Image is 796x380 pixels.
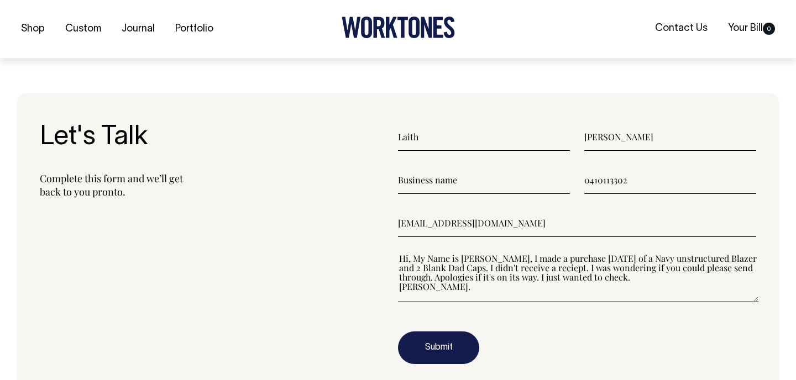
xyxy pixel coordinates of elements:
[724,19,779,38] a: Your Bill0
[117,20,159,38] a: Journal
[398,209,756,237] input: Email (required)
[584,123,756,151] input: Last name (required)
[17,20,49,38] a: Shop
[651,19,712,38] a: Contact Us
[398,166,570,194] input: Business name
[40,123,398,152] h3: Let's Talk
[763,23,775,35] span: 0
[40,172,398,198] p: Complete this form and we’ll get back to you pronto.
[584,166,756,194] input: Phone (required)
[398,331,479,365] button: Submit
[61,20,106,38] a: Custom
[171,20,218,38] a: Portfolio
[398,123,570,151] input: First name (required)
